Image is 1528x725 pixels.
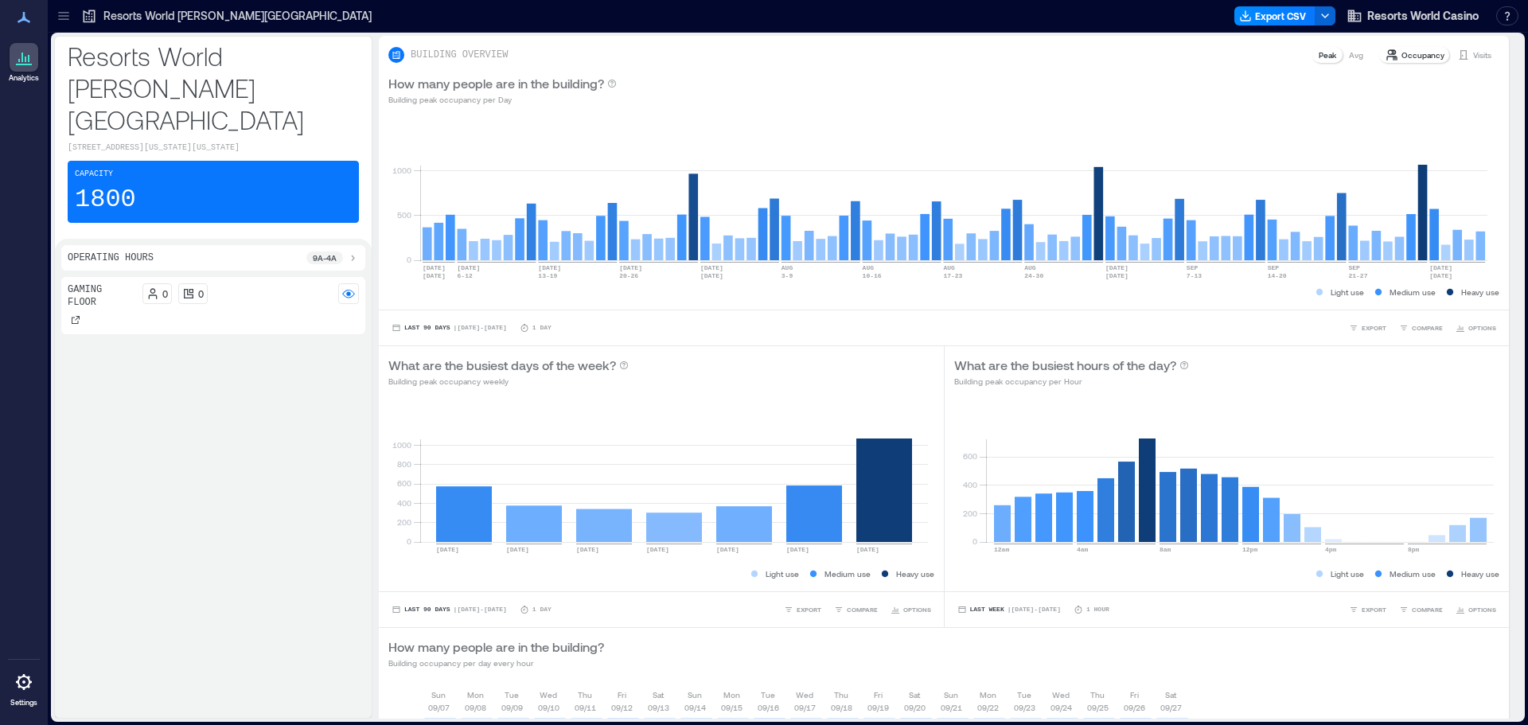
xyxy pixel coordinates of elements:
[941,701,962,714] p: 09/21
[863,272,882,279] text: 10-16
[1468,323,1496,333] span: OPTIONS
[1187,272,1202,279] text: 7-13
[1452,602,1499,618] button: OPTIONS
[538,701,559,714] p: 09/10
[954,375,1189,388] p: Building peak occupancy per Hour
[1461,567,1499,580] p: Heavy use
[103,8,372,24] p: Resorts World [PERSON_NAME][GEOGRAPHIC_DATA]
[1165,688,1176,701] p: Sat
[786,546,809,553] text: [DATE]
[611,701,633,714] p: 09/12
[962,480,976,489] tspan: 400
[397,459,411,469] tspan: 800
[1396,602,1446,618] button: COMPARE
[388,320,510,336] button: Last 90 Days |[DATE]-[DATE]
[797,605,821,614] span: EXPORT
[1412,323,1443,333] span: COMPARE
[428,701,450,714] p: 09/07
[1401,49,1444,61] p: Occupancy
[1234,6,1316,25] button: Export CSV
[1429,264,1452,271] text: [DATE]
[538,264,561,271] text: [DATE]
[407,255,411,264] tspan: 0
[980,688,996,701] p: Mon
[761,688,775,701] p: Tue
[1024,264,1036,271] text: AUG
[903,605,931,614] span: OPTIONS
[9,73,39,83] p: Analytics
[758,701,779,714] p: 09/16
[847,605,878,614] span: COMPARE
[874,688,883,701] p: Fri
[700,272,723,279] text: [DATE]
[1187,264,1199,271] text: SEP
[576,546,599,553] text: [DATE]
[646,546,669,553] text: [DATE]
[388,657,604,669] p: Building occupancy per day every hour
[1105,264,1128,271] text: [DATE]
[397,478,411,488] tspan: 600
[904,701,926,714] p: 09/20
[68,251,154,264] p: Operating Hours
[501,701,523,714] p: 09/09
[834,688,848,701] p: Thu
[1452,320,1499,336] button: OPTIONS
[68,142,359,154] p: [STREET_ADDRESS][US_STATE][US_STATE]
[1390,567,1436,580] p: Medium use
[388,602,510,618] button: Last 90 Days |[DATE]-[DATE]
[423,264,446,271] text: [DATE]
[575,701,596,714] p: 09/11
[618,688,626,701] p: Fri
[954,356,1176,375] p: What are the busiest hours of the day?
[1473,49,1491,61] p: Visits
[1090,688,1105,701] p: Thu
[5,663,43,712] a: Settings
[388,93,617,106] p: Building peak occupancy per Day
[944,688,958,701] p: Sun
[619,264,642,271] text: [DATE]
[1105,272,1128,279] text: [DATE]
[619,272,638,279] text: 20-26
[721,701,743,714] p: 09/15
[831,602,881,618] button: COMPARE
[68,283,136,309] p: Gaming Floor
[397,498,411,508] tspan: 400
[1086,605,1109,614] p: 1 Hour
[505,688,519,701] p: Tue
[458,264,481,271] text: [DATE]
[684,701,706,714] p: 09/14
[506,546,529,553] text: [DATE]
[1331,286,1364,298] p: Light use
[1348,264,1360,271] text: SEP
[1349,49,1363,61] p: Avg
[313,251,337,264] p: 9a - 4a
[1024,272,1043,279] text: 24-30
[10,698,37,707] p: Settings
[162,287,168,300] p: 0
[532,323,552,333] p: 1 Day
[436,546,459,553] text: [DATE]
[856,546,879,553] text: [DATE]
[392,166,411,175] tspan: 1000
[1468,605,1496,614] span: OPTIONS
[972,536,976,546] tspan: 0
[397,517,411,527] tspan: 200
[388,375,629,388] p: Building peak occupancy weekly
[1461,286,1499,298] p: Heavy use
[540,688,557,701] p: Wed
[782,272,793,279] text: 3-9
[896,567,934,580] p: Heavy use
[1325,546,1337,553] text: 4pm
[388,74,604,93] p: How many people are in the building?
[781,602,824,618] button: EXPORT
[4,38,44,88] a: Analytics
[766,567,799,580] p: Light use
[977,701,999,714] p: 09/22
[1408,546,1420,553] text: 8pm
[1319,49,1336,61] p: Peak
[467,688,484,701] p: Mon
[75,168,113,181] p: Capacity
[538,272,557,279] text: 13-19
[1268,264,1280,271] text: SEP
[392,440,411,450] tspan: 1000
